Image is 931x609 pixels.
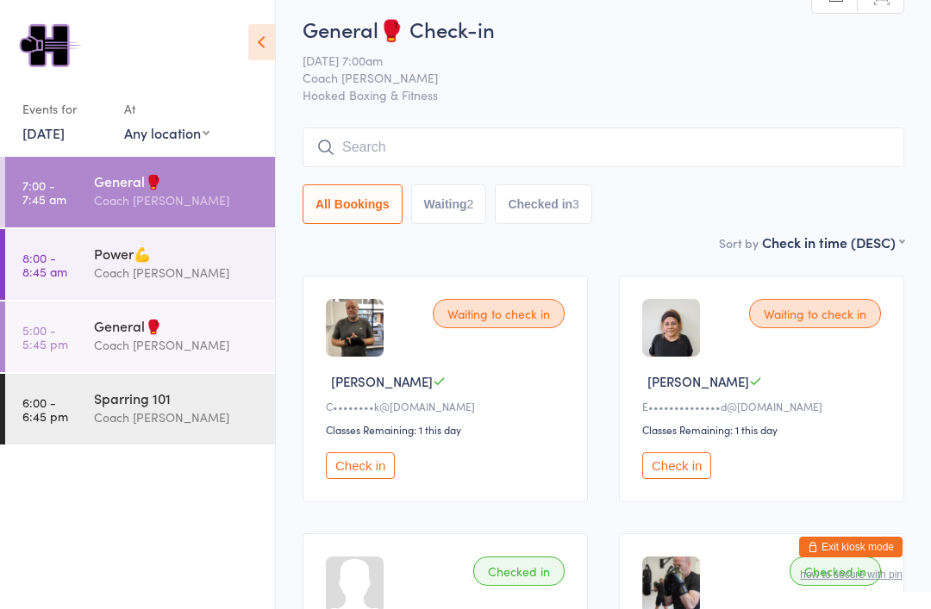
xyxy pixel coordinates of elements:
[94,407,260,427] div: Coach [PERSON_NAME]
[22,178,66,206] time: 7:00 - 7:45 am
[94,388,260,407] div: Sparring 101
[303,86,904,103] span: Hooked Boxing & Fitness
[303,184,403,224] button: All Bookings
[303,127,904,167] input: Search
[572,197,579,211] div: 3
[303,15,904,43] h2: General🥊 Check-in
[326,399,570,413] div: C••••••••k@[DOMAIN_NAME]
[5,374,275,444] a: 6:00 -6:45 pmSparring 101Coach [PERSON_NAME]
[124,95,209,123] div: At
[800,569,903,581] button: how to secure with pin
[303,52,878,69] span: [DATE] 7:00am
[331,372,433,390] span: [PERSON_NAME]
[22,123,65,142] a: [DATE]
[17,13,82,78] img: Hooked Boxing & Fitness
[94,263,260,283] div: Coach [PERSON_NAME]
[647,372,749,390] span: [PERSON_NAME]
[22,395,68,423] time: 6:00 - 6:45 pm
[495,184,592,224] button: Checked in3
[642,422,886,437] div: Classes Remaining: 1 this day
[5,229,275,300] a: 8:00 -8:45 amPower💪Coach [PERSON_NAME]
[642,299,700,357] img: image1727214772.png
[326,452,395,479] button: Check in
[467,197,474,211] div: 2
[642,452,711,479] button: Check in
[5,301,275,372] a: 5:00 -5:45 pmGeneral🥊Coach [PERSON_NAME]
[22,95,107,123] div: Events for
[22,323,68,351] time: 5:00 - 5:45 pm
[124,123,209,142] div: Any location
[94,171,260,190] div: General🥊
[326,422,570,437] div: Classes Remaining: 1 this day
[642,399,886,413] div: E••••••••••••••d@[DOMAIN_NAME]
[94,335,260,355] div: Coach [PERSON_NAME]
[799,537,903,557] button: Exit kiosk mode
[749,299,881,328] div: Waiting to check in
[94,316,260,335] div: General🥊
[762,233,904,252] div: Check in time (DESC)
[303,69,878,86] span: Coach [PERSON_NAME]
[326,299,384,357] img: image1740081645.png
[94,244,260,263] div: Power💪
[433,299,565,328] div: Waiting to check in
[719,234,759,252] label: Sort by
[94,190,260,210] div: Coach [PERSON_NAME]
[411,184,487,224] button: Waiting2
[22,251,67,278] time: 8:00 - 8:45 am
[790,556,881,586] div: Checked in
[473,556,565,586] div: Checked in
[5,157,275,227] a: 7:00 -7:45 amGeneral🥊Coach [PERSON_NAME]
